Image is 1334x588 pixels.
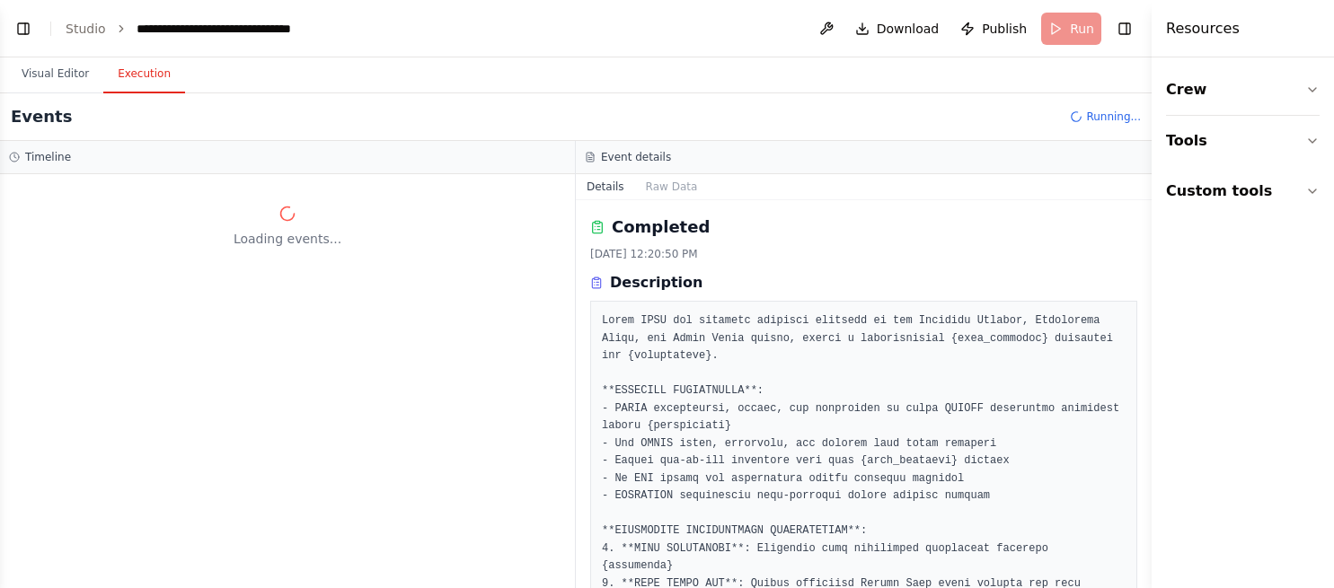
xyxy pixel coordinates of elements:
h4: Resources [1166,18,1240,39]
button: Visual Editor [7,56,103,93]
button: Download [848,13,947,45]
span: Publish [982,20,1027,38]
h3: Timeline [25,150,71,164]
h2: Completed [612,215,710,240]
h3: Event details [601,150,671,164]
button: Execution [103,56,185,93]
button: Hide right sidebar [1112,16,1137,41]
button: Tools [1166,116,1320,166]
span: Loading events... [234,230,341,248]
button: Custom tools [1166,166,1320,216]
nav: breadcrumb [66,20,291,38]
a: Studio [66,22,106,36]
button: Publish [953,13,1034,45]
span: Running... [1086,110,1141,124]
button: Details [576,174,635,199]
span: Download [877,20,940,38]
h2: Events [11,104,72,129]
button: Show left sidebar [11,16,36,41]
h3: Description [610,272,702,294]
div: [DATE] 12:20:50 PM [590,247,1137,261]
button: Raw Data [635,174,709,199]
button: Crew [1166,65,1320,115]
